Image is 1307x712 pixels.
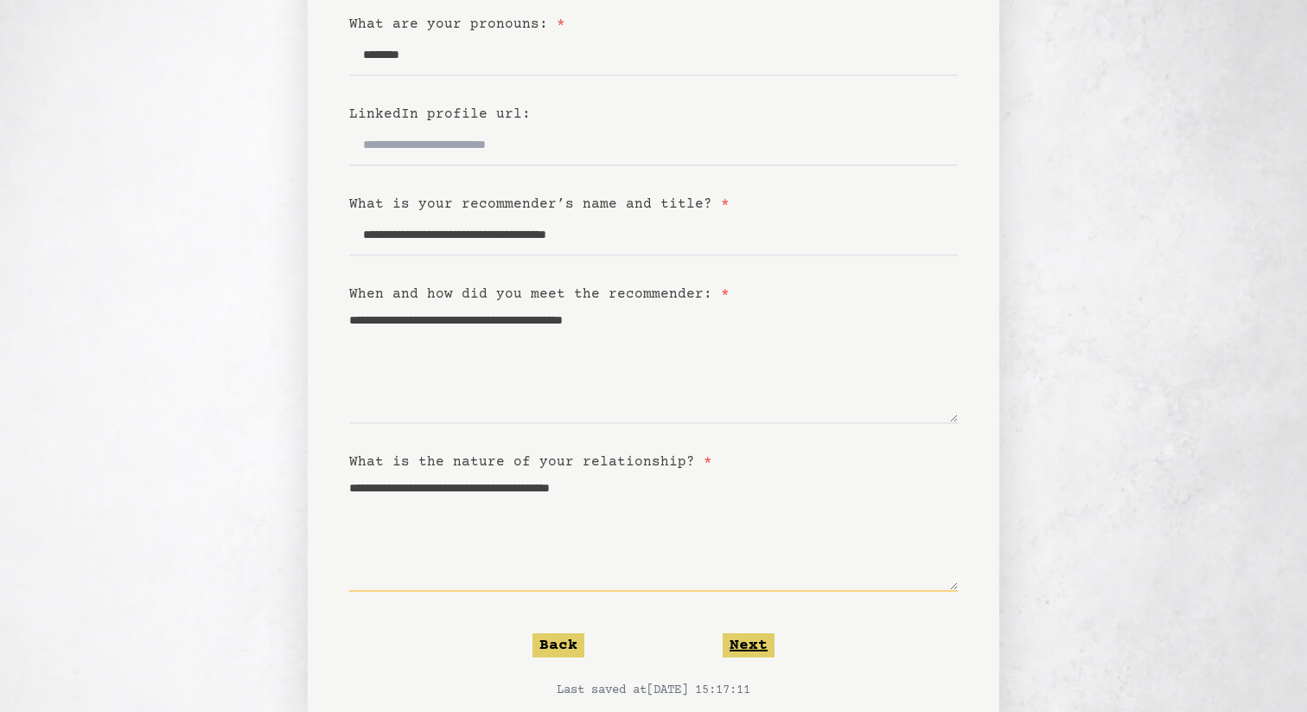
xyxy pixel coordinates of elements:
label: What is your recommender’s name and title? [349,196,730,212]
button: Back [532,633,584,657]
p: Last saved at [DATE] 15:17:11 [349,682,958,699]
button: Next [723,633,775,657]
label: What is the nature of your relationship? [349,454,712,470]
label: LinkedIn profile url: [349,106,531,122]
label: When and how did you meet the recommender: [349,286,730,302]
label: What are your pronouns: [349,16,565,32]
